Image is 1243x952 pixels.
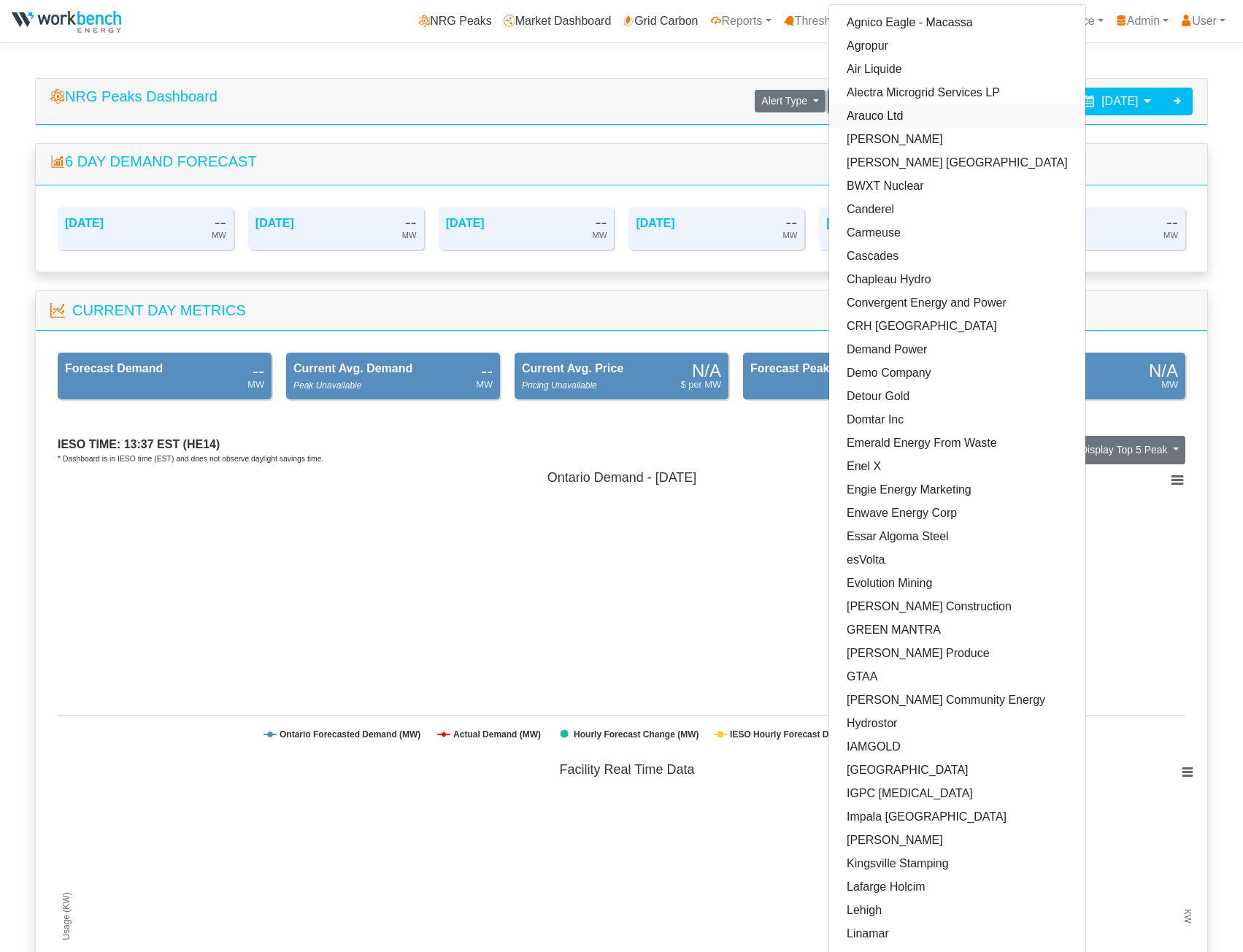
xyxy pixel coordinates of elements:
div: Current Avg. Price [522,360,623,377]
span: Display Top 5 Peak [1080,444,1168,456]
a: Cascades [829,245,1085,268]
a: Agropur [829,34,1085,58]
a: Alectra Microgrid Services LP [829,81,1085,104]
div: -- [215,215,226,229]
div: MW [402,229,417,242]
a: IAMGOLD [829,735,1085,759]
a: [DATE] [446,217,485,229]
div: Forecast Peak [750,360,830,377]
a: Demo Company [829,361,1085,385]
div: Forecast Demand [65,360,163,377]
div: -- [596,215,607,229]
a: Admin [1109,7,1174,36]
div: MW [782,229,797,242]
div: MW [1163,229,1178,242]
a: Enwave Energy Corp [829,502,1085,525]
a: Emerald Energy From Waste [829,431,1085,455]
span: Alert Type [761,95,807,107]
div: MW [593,229,607,242]
a: GTAA [829,665,1085,688]
div: MW [1161,377,1178,391]
div: Pricing Unavailable [522,379,597,392]
span: [DATE] [1101,95,1138,107]
a: [PERSON_NAME] [829,128,1085,151]
span: IESO time: [58,438,120,450]
a: [PERSON_NAME] Community Energy [829,688,1085,712]
div: MW [247,377,264,391]
button: Display Top 5 Peak [1074,436,1185,465]
a: Domtar Inc [829,408,1085,431]
a: Kingsville Stamping [829,852,1085,875]
div: MW [476,377,493,391]
a: [PERSON_NAME] Produce [829,642,1085,665]
h5: NRG Peaks Dashboard [50,88,218,105]
div: -- [785,215,797,229]
tspan: Facility Real Time Data [559,762,695,777]
a: esVolta [829,548,1085,572]
span: 13:37 EST (HE14) [124,438,220,450]
tspan: Ontario Forecasted Demand (MW) [280,729,420,740]
tspan: Hourly Forecast Change (MW) [574,729,699,740]
div: Current Avg. Demand [293,360,412,377]
a: Linamar [829,922,1085,945]
a: Enel X [829,455,1085,478]
div: -- [405,215,417,229]
a: [PERSON_NAME] Construction [829,595,1085,618]
tspan: Usage (KW) [61,892,72,940]
a: Engie Energy Marketing [829,478,1085,502]
div: * Dashboard is in IESO time (EST) and does not observe daylight savings time. [58,453,323,465]
a: Grid Carbon [617,7,704,36]
h5: 6 Day Demand Forecast [50,153,1193,170]
a: BWXT Nuclear [829,174,1085,198]
a: Chapleau Hydro [829,268,1085,291]
a: Hydrostor [829,712,1085,735]
a: [PERSON_NAME] [829,829,1085,852]
a: Detour Gold [829,385,1085,408]
div: N/A [1149,364,1178,377]
a: Demand Power [829,338,1085,361]
div: MW [212,229,226,242]
div: -- [1166,215,1178,229]
a: IGPC [MEDICAL_DATA] [829,782,1085,805]
a: Lehigh [829,899,1085,922]
tspan: IESO Hourly Forecast Demand (MW) [730,729,881,740]
tspan: KW [1182,909,1193,924]
div: Peak Unavailable [293,379,361,392]
div: Current Day Metrics [72,299,246,321]
tspan: Actual Demand (MW) [453,729,541,740]
a: [DATE] [255,217,294,229]
a: Evolution Mining [829,572,1085,595]
a: User [1174,7,1231,36]
a: NRG Peaks [412,7,497,36]
a: [PERSON_NAME] [GEOGRAPHIC_DATA] [829,151,1085,174]
div: -- [481,364,493,377]
a: Air Liquide [829,58,1085,81]
a: Convergent Energy and Power [829,291,1085,315]
a: Canderel [829,198,1085,221]
a: GREEN MANTRA [829,618,1085,642]
a: Market Dashboard [498,7,617,36]
a: Reports [704,7,777,36]
a: [DATE] [65,217,104,229]
a: Carmeuse [829,221,1085,245]
a: Thresholds [777,7,867,36]
a: Agnico Eagle - Macassa [829,11,1085,34]
a: Arauco Ltd [829,104,1085,128]
a: [DATE] [636,217,674,229]
a: [GEOGRAPHIC_DATA] [829,759,1085,782]
tspan: Ontario Demand - [DATE] [547,470,697,485]
a: CRH [GEOGRAPHIC_DATA] [829,315,1085,338]
button: Alert Type [755,90,825,112]
div: -- [253,364,264,377]
a: Impala [GEOGRAPHIC_DATA] [829,805,1085,829]
a: [DATE] [826,217,865,229]
div: $ per MW [681,377,721,391]
a: Essar Algoma Steel [829,525,1085,548]
img: NRGPeaks.png [12,11,121,33]
div: N/A [692,364,721,377]
a: Lafarge Holcim [829,875,1085,899]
